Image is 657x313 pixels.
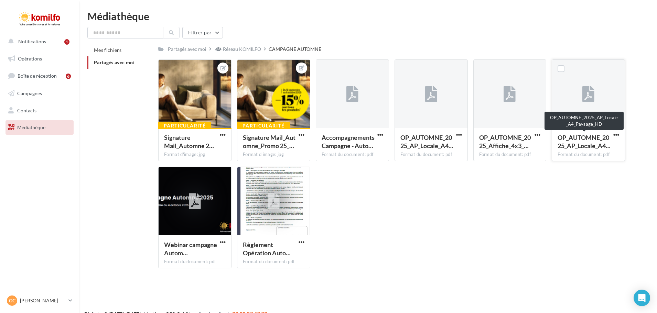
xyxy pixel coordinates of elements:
[20,297,66,304] p: [PERSON_NAME]
[243,259,304,265] div: Format du document: pdf
[4,86,75,101] a: Campagnes
[545,112,624,130] div: OP_AUTOMNE_2025_AP_Locale_A4_Paysage_HD
[322,134,375,149] span: AccompagnementsCampagne - Automne 2025
[243,134,295,149] span: Signature Mail_Automne_Promo 25_3681x1121
[168,46,206,53] div: Partagés avec moi
[6,294,74,307] a: GC [PERSON_NAME]
[243,241,291,257] span: Règlement Opération Automne 2025
[164,134,214,149] span: Signature Mail_Automne 25_3681x1121
[182,27,223,38] button: Filtrer par
[164,241,217,257] span: Webinar campagne Automne 25 V2
[4,120,75,135] a: Médiathèque
[17,107,36,113] span: Contacts
[87,11,649,21] div: Médiathèque
[479,134,531,149] span: OP_AUTOMNE_2025_Affiche_4x3_HD
[4,52,75,66] a: Opérations
[18,38,46,44] span: Notifications
[237,122,290,130] div: Particularité
[243,152,304,158] div: Format d'image: jpg
[223,46,261,53] div: Réseau KOMILFO
[269,46,321,53] div: CAMPAGNE AUTOMNE
[479,152,541,158] div: Format du document: pdf
[18,73,57,79] span: Boîte de réception
[17,90,42,96] span: Campagnes
[558,152,619,158] div: Format du document: pdf
[64,39,69,45] div: 1
[66,74,71,79] div: 6
[400,152,462,158] div: Format du document: pdf
[322,152,383,158] div: Format du document: pdf
[17,124,45,130] span: Médiathèque
[164,152,226,158] div: Format d'image: jpg
[4,68,75,83] a: Boîte de réception6
[164,259,226,265] div: Format du document: pdf
[94,47,121,53] span: Mes fichiers
[634,290,650,306] div: Open Intercom Messenger
[9,297,15,304] span: GC
[4,103,75,118] a: Contacts
[558,134,611,149] span: OP_AUTOMNE_2025_AP_Locale_A4_Paysage_HD
[94,59,134,65] span: Partagés avec moi
[158,122,211,130] div: Particularité
[400,134,453,149] span: OP_AUTOMNE_2025_AP_Locale_A4_Portrait_HD
[18,56,42,62] span: Opérations
[4,34,72,49] button: Notifications 1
